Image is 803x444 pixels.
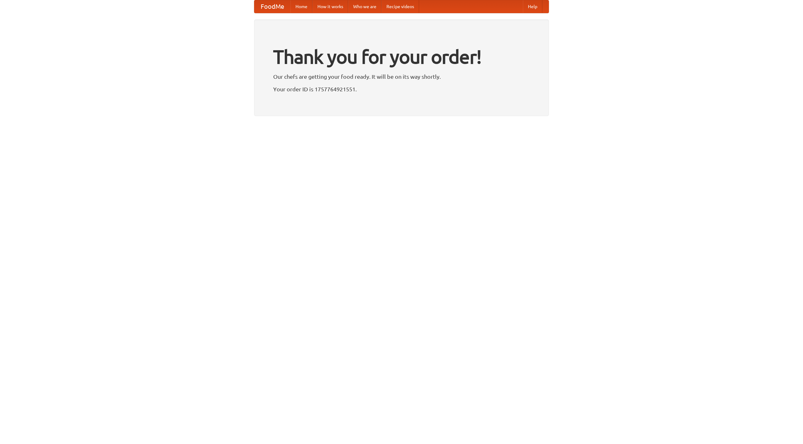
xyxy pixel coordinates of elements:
h1: Thank you for your order! [273,42,530,72]
a: FoodMe [254,0,290,13]
a: Recipe videos [381,0,419,13]
p: Your order ID is 1757764921551. [273,84,530,94]
p: Our chefs are getting your food ready. It will be on its way shortly. [273,72,530,81]
a: Help [523,0,542,13]
a: How it works [312,0,348,13]
a: Home [290,0,312,13]
a: Who we are [348,0,381,13]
